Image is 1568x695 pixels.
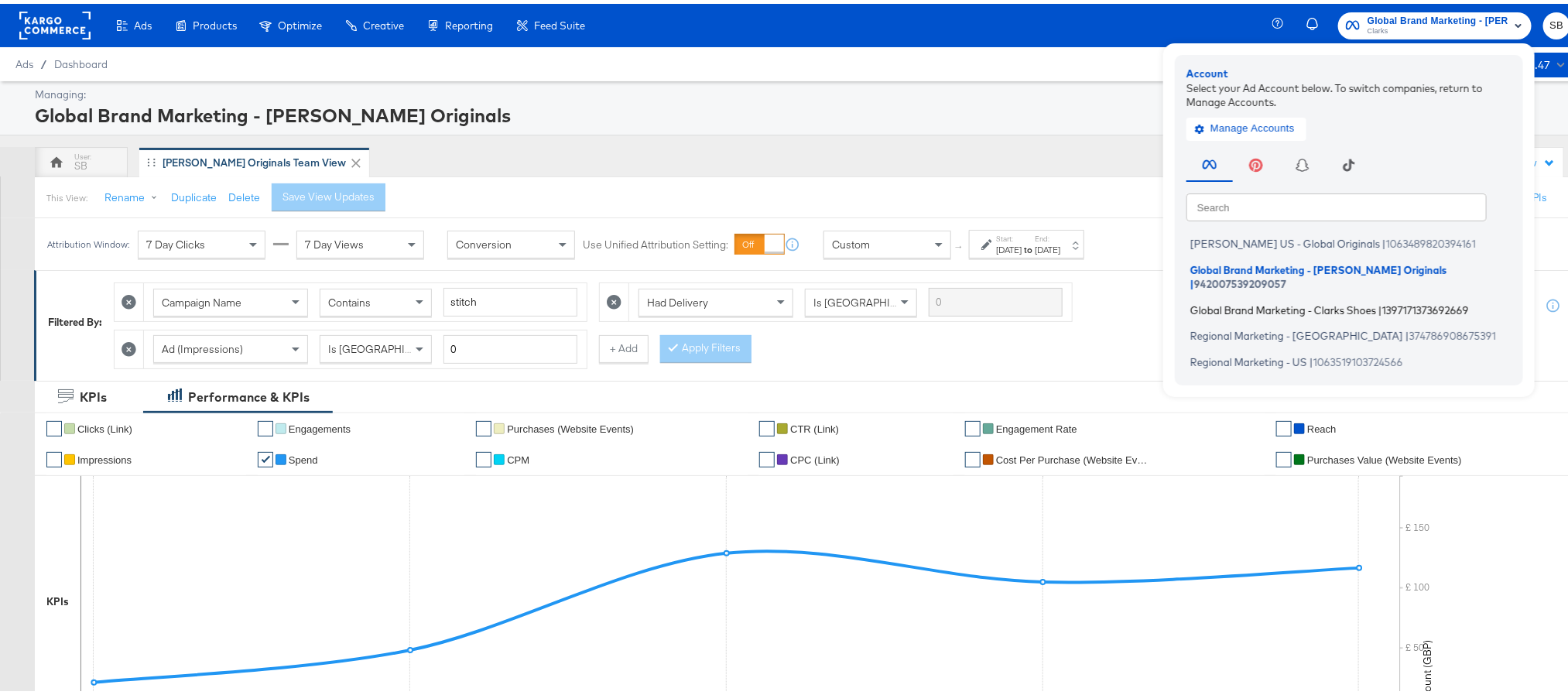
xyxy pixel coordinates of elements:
span: Had Delivery [647,292,708,306]
span: Regional Marketing - US [1190,351,1307,364]
label: Start: [996,230,1022,240]
div: Attribution Window: [46,235,130,246]
span: Conversion [456,234,512,248]
div: KPIs [46,591,69,605]
span: Reach [1307,419,1337,431]
span: 374786908675391 [1409,326,1496,338]
span: Regional Marketing - [GEOGRAPHIC_DATA] [1190,326,1403,338]
span: Reporting [445,15,493,28]
strong: to [1022,240,1035,252]
span: Custom [832,234,870,248]
span: Purchases (Website Events) [507,419,634,431]
span: Global Brand Marketing - [PERSON_NAME] Originals [1368,9,1508,26]
span: Contains [328,292,371,306]
span: Engagements [289,419,351,431]
div: Performance & KPIs [188,385,310,402]
span: 942007539209057 [1194,274,1286,286]
span: Purchases Value (Website Events) [1307,450,1462,462]
button: Delete [228,187,260,201]
span: | [1378,300,1382,312]
span: 7 Day Clicks [146,234,205,248]
label: End: [1035,230,1060,240]
a: Dashboard [54,54,108,67]
a: ✔ [258,417,273,433]
button: Rename [94,180,174,208]
div: SB [74,155,87,169]
span: Feed Suite [534,15,585,28]
span: 1063519103724566 [1313,351,1403,364]
span: 1397171373692669 [1382,300,1469,312]
span: | [1405,326,1409,338]
span: Clicks (Link) [77,419,132,431]
a: ✔ [476,417,491,433]
input: Enter a search term [929,284,1063,313]
span: Clarks [1368,22,1508,34]
button: + Add [599,331,649,359]
button: Duplicate [171,187,217,201]
div: Drag to reorder tab [147,154,156,163]
span: Impressions [77,450,132,462]
a: ✔ [46,417,62,433]
span: Is [GEOGRAPHIC_DATA] [328,338,447,352]
span: Manage Accounts [1198,116,1295,134]
span: SB [1549,13,1564,31]
a: ✔ [258,448,273,464]
div: [DATE] [996,240,1022,252]
span: ↑ [953,241,967,246]
div: Filtered By: [48,311,102,326]
div: [DATE] [1035,240,1060,252]
a: ✔ [46,448,62,464]
span: Products [193,15,237,28]
span: Global Brand Marketing - [PERSON_NAME] Originals [1190,259,1447,272]
span: Engagement Rate [996,419,1077,431]
a: ✔ [759,448,775,464]
span: Ad (Impressions) [162,338,243,352]
a: ✔ [476,448,491,464]
span: Campaign Name [162,292,241,306]
span: Optimize [278,15,322,28]
span: | [1310,351,1313,364]
span: | [1190,274,1194,286]
span: / [33,54,54,67]
span: Cost Per Purchase (Website Events) [996,450,1151,462]
span: CTR (Link) [790,419,839,431]
span: 1063489820394161 [1386,234,1476,246]
a: ✔ [1276,448,1292,464]
a: ✔ [965,448,981,464]
span: CPC (Link) [790,450,840,462]
span: Global Brand Marketing - Clarks Shoes [1190,300,1376,312]
div: KPIs [80,385,107,402]
div: This View: [46,188,87,200]
span: 7 Day Views [305,234,364,248]
button: Global Brand Marketing - [PERSON_NAME] OriginalsClarks [1338,9,1532,36]
a: ✔ [1276,417,1292,433]
span: Is [GEOGRAPHIC_DATA] [813,292,932,306]
span: Ads [134,15,152,28]
span: [PERSON_NAME] US - Global Originals [1190,234,1380,246]
span: Ads [15,54,33,67]
span: CPM [507,450,529,462]
input: Enter a number [443,331,577,360]
div: [PERSON_NAME] Originals Team View [163,152,346,166]
label: Use Unified Attribution Setting: [583,234,728,248]
span: | [1382,234,1386,246]
div: Select your Ad Account below. To switch companies, return to Manage Accounts. [1186,77,1512,105]
div: Account [1186,63,1512,77]
div: Managing: [35,84,1566,98]
a: ✔ [759,417,775,433]
div: Global Brand Marketing - [PERSON_NAME] Originals [35,98,1566,125]
input: Enter a search term [443,284,577,313]
span: Creative [363,15,404,28]
a: ✔ [965,417,981,433]
span: Spend [289,450,318,462]
button: Manage Accounts [1186,113,1306,136]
